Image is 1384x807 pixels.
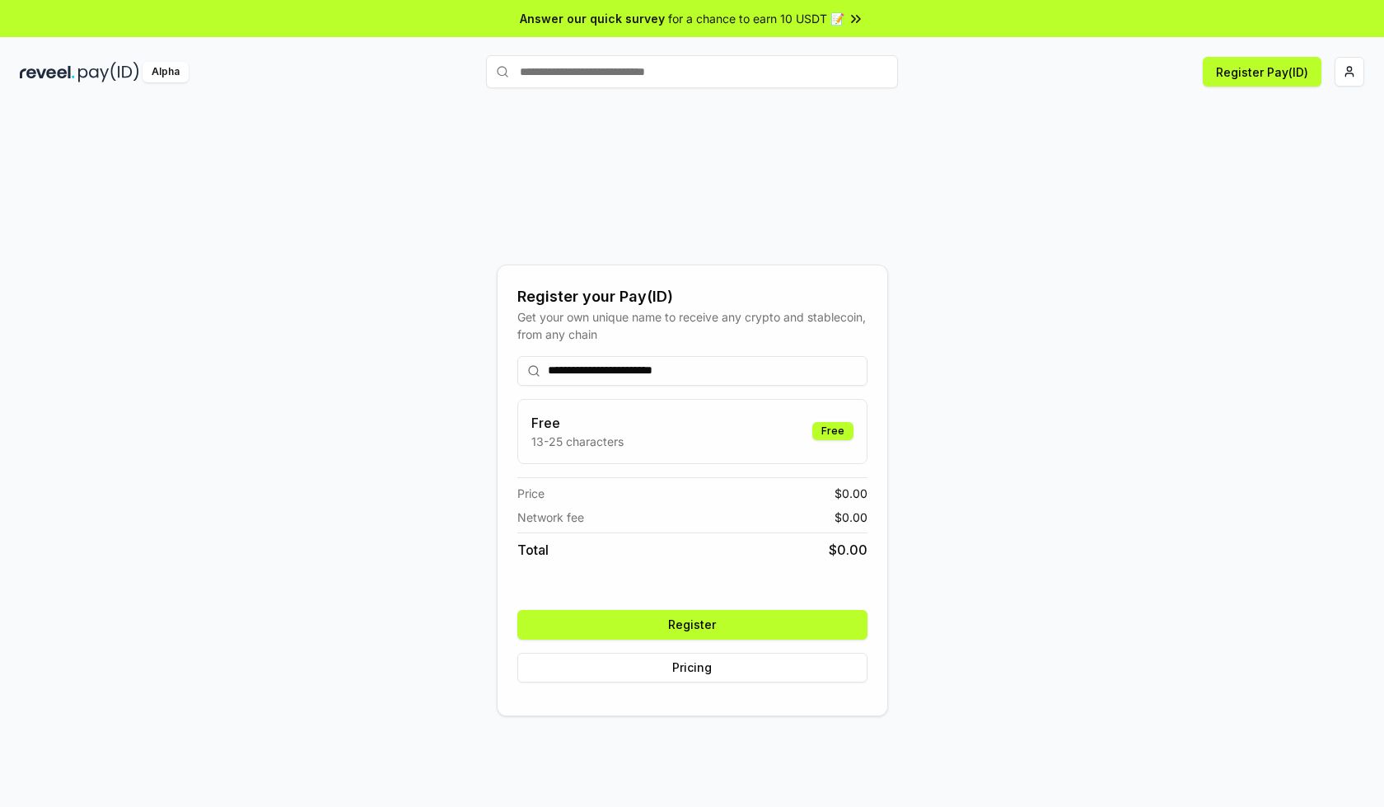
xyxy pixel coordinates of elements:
div: Alpha [143,62,189,82]
span: Total [517,540,549,560]
div: Get your own unique name to receive any crypto and stablecoin, from any chain [517,308,867,343]
div: Register your Pay(ID) [517,285,867,308]
span: Price [517,485,545,502]
span: $ 0.00 [835,509,867,526]
img: pay_id [78,62,139,82]
div: Free [812,422,853,440]
img: reveel_dark [20,62,75,82]
p: 13-25 characters [531,433,624,450]
span: Answer our quick survey [520,10,665,27]
span: $ 0.00 [829,540,867,560]
button: Register [517,610,867,640]
h3: Free [531,413,624,433]
button: Register Pay(ID) [1203,57,1321,87]
button: Pricing [517,653,867,683]
span: $ 0.00 [835,485,867,502]
span: for a chance to earn 10 USDT 📝 [668,10,844,27]
span: Network fee [517,509,584,526]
